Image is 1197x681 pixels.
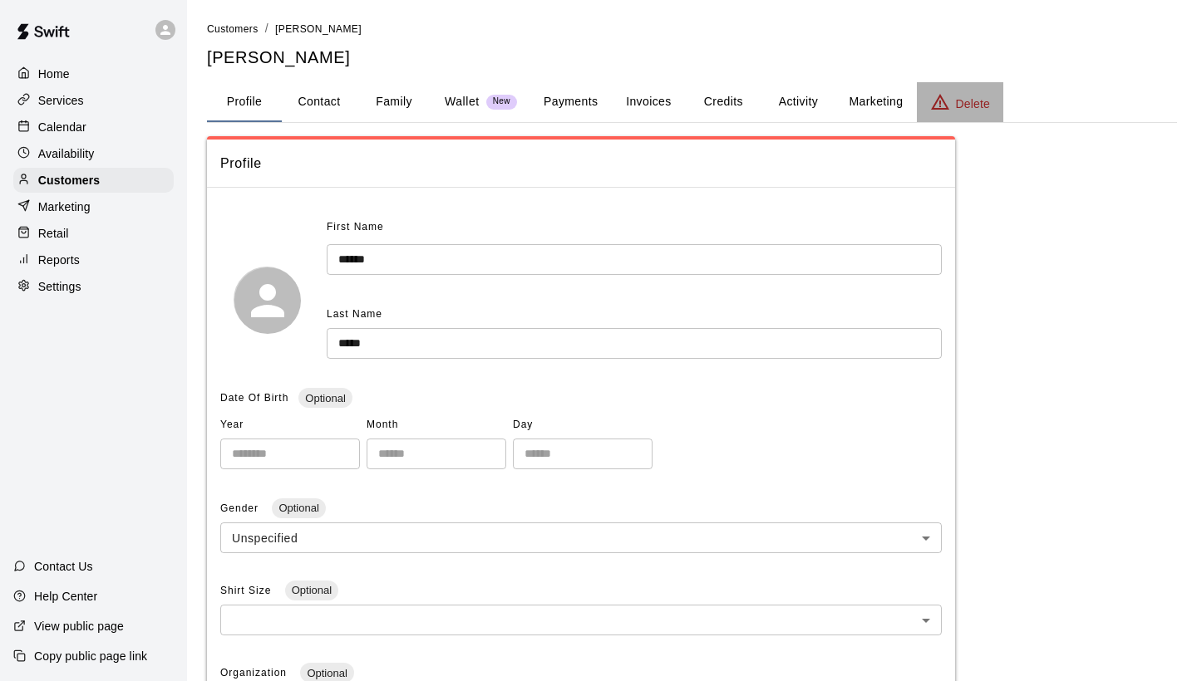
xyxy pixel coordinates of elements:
[38,198,91,215] p: Marketing
[207,23,259,35] span: Customers
[38,145,95,162] p: Availability
[34,588,97,605] p: Help Center
[300,667,353,679] span: Optional
[761,82,835,122] button: Activity
[207,82,1177,122] div: basic tabs example
[272,502,325,514] span: Optional
[38,278,81,295] p: Settings
[38,92,84,109] p: Services
[220,153,942,174] span: Profile
[34,648,147,664] p: Copy public page link
[38,172,100,189] p: Customers
[207,20,1177,38] nav: breadcrumb
[835,82,916,122] button: Marketing
[220,522,942,553] div: Unspecified
[13,61,174,86] a: Home
[207,82,282,122] button: Profile
[13,141,174,166] a: Availability
[34,558,93,575] p: Contact Us
[686,82,761,122] button: Credits
[13,115,174,140] a: Calendar
[13,274,174,299] a: Settings
[220,667,290,679] span: Organization
[486,96,517,107] span: New
[513,412,653,438] span: Day
[282,82,357,122] button: Contact
[367,412,506,438] span: Month
[38,252,80,268] p: Reports
[13,221,174,246] a: Retail
[13,88,174,113] a: Services
[220,585,275,596] span: Shirt Size
[275,23,362,35] span: [PERSON_NAME]
[327,214,384,241] span: First Name
[956,96,990,112] p: Delete
[298,392,352,404] span: Optional
[13,247,174,272] a: Reports
[445,93,480,110] p: Wallet
[327,308,382,320] span: Last Name
[207,47,1177,69] h5: [PERSON_NAME]
[38,225,69,242] p: Retail
[220,392,288,404] span: Date Of Birth
[34,618,124,634] p: View public page
[611,82,686,122] button: Invoices
[13,168,174,193] a: Customers
[13,194,174,219] a: Marketing
[285,584,338,596] span: Optional
[265,20,268,37] li: /
[357,82,431,122] button: Family
[220,412,360,438] span: Year
[530,82,611,122] button: Payments
[38,66,70,82] p: Home
[38,119,86,135] p: Calendar
[207,22,259,35] a: Customers
[220,502,262,514] span: Gender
